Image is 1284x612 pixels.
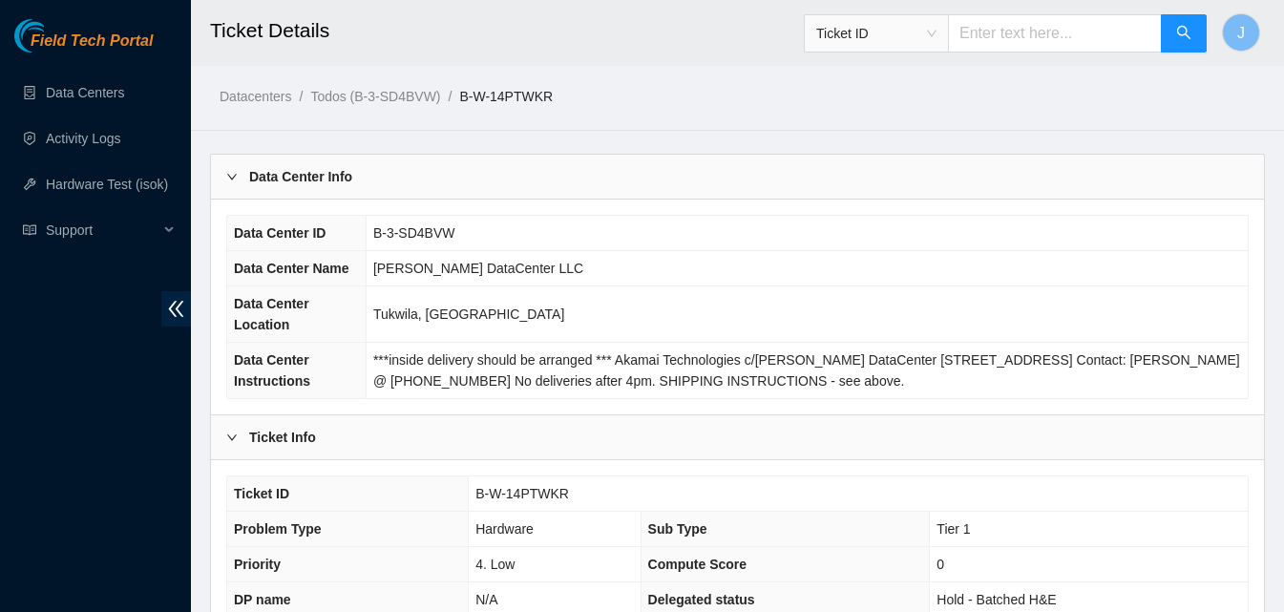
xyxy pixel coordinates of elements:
[249,166,352,187] b: Data Center Info
[648,521,707,537] span: Sub Type
[937,592,1056,607] span: Hold - Batched H&E
[234,486,289,501] span: Ticket ID
[948,14,1162,53] input: Enter text here...
[234,521,322,537] span: Problem Type
[23,223,36,237] span: read
[648,557,747,572] span: Compute Score
[234,296,309,332] span: Data Center Location
[373,261,583,276] span: [PERSON_NAME] DataCenter LLC
[1222,13,1260,52] button: J
[226,171,238,182] span: right
[475,521,534,537] span: Hardware
[220,89,291,104] a: Datacenters
[14,34,153,59] a: Akamai TechnologiesField Tech Portal
[459,89,553,104] a: B-W-14PTWKR
[475,592,497,607] span: N/A
[475,557,515,572] span: 4. Low
[46,131,121,146] a: Activity Logs
[211,155,1264,199] div: Data Center Info
[937,557,944,572] span: 0
[234,352,310,389] span: Data Center Instructions
[46,177,168,192] a: Hardware Test (isok)
[31,32,153,51] span: Field Tech Portal
[161,291,191,327] span: double-left
[14,19,96,53] img: Akamai Technologies
[373,306,564,322] span: Tukwila, [GEOGRAPHIC_DATA]
[373,352,1240,389] span: ***inside delivery should be arranged *** Akamai Technologies c/[PERSON_NAME] DataCenter [STREET_...
[299,89,303,104] span: /
[46,85,124,100] a: Data Centers
[234,592,291,607] span: DP name
[1237,21,1245,45] span: J
[449,89,453,104] span: /
[937,521,970,537] span: Tier 1
[1176,25,1191,43] span: search
[1161,14,1207,53] button: search
[46,211,158,249] span: Support
[234,225,326,241] span: Data Center ID
[373,225,455,241] span: B-3-SD4BVW
[648,592,755,607] span: Delegated status
[249,427,316,448] b: Ticket Info
[234,557,281,572] span: Priority
[310,89,440,104] a: Todos (B-3-SD4BVW)
[816,19,937,48] span: Ticket ID
[475,486,569,501] span: B-W-14PTWKR
[211,415,1264,459] div: Ticket Info
[226,432,238,443] span: right
[234,261,349,276] span: Data Center Name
